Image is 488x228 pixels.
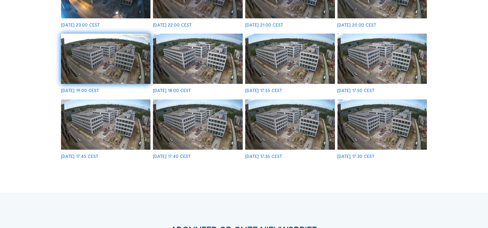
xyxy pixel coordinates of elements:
[245,99,335,150] img: image_51520077
[338,34,427,84] img: image_51520463
[61,23,100,28] div: [DATE] 23:00 CEST
[61,154,98,159] div: [DATE] 17:45 CEST
[245,154,282,159] div: [DATE] 17:35 CEST
[245,89,282,93] div: [DATE] 17:55 CEST
[61,99,150,150] img: image_51520292
[153,89,191,93] div: [DATE] 18:00 CEST
[245,34,335,84] img: image_51520622
[338,23,377,28] div: [DATE] 20:00 CEST
[338,89,375,93] div: [DATE] 17:50 CEST
[153,154,191,159] div: [DATE] 17:40 CEST
[61,34,150,84] img: image_51521222
[338,154,375,159] div: [DATE] 17:30 CEST
[153,99,242,150] img: image_51520133
[338,99,427,150] img: image_51519894
[245,23,283,28] div: [DATE] 21:00 CEST
[61,89,99,93] div: [DATE] 19:00 CEST
[153,34,242,84] img: image_51520680
[153,23,192,28] div: [DATE] 22:00 CEST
